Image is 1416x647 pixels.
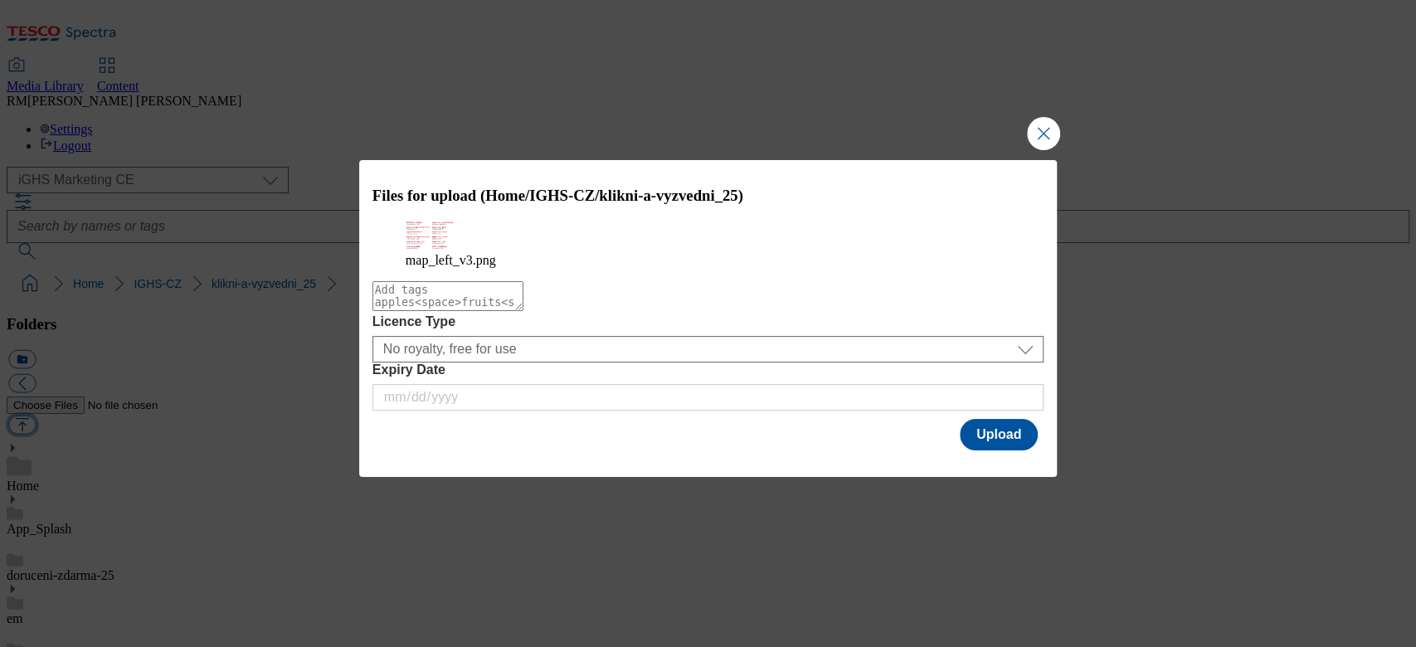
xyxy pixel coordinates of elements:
div: Modal [359,160,1058,477]
button: Close Modal [1027,117,1060,150]
button: Upload [960,419,1038,450]
h3: Files for upload (Home/IGHS-CZ/klikni-a-vyzvedni_25) [372,187,1044,205]
figcaption: map_left_v3.png [406,253,1011,268]
img: preview [406,221,455,250]
label: Expiry Date [372,362,1044,377]
label: Licence Type [372,314,1044,329]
